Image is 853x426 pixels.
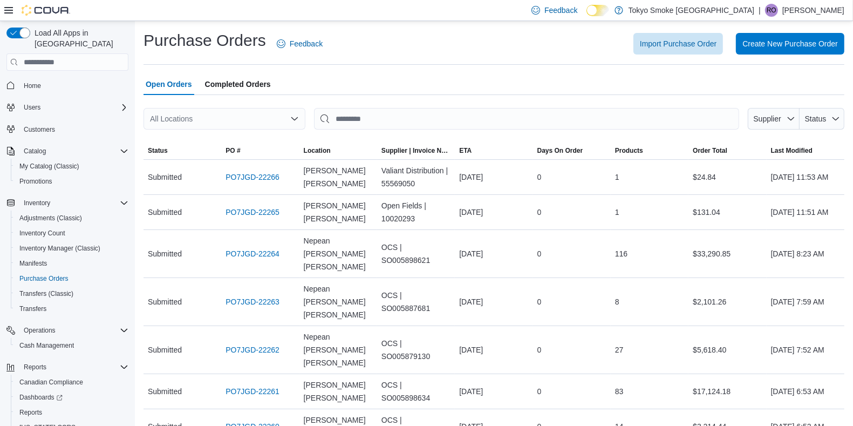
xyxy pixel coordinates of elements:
span: Adjustments (Classic) [19,214,82,222]
div: Raina Olson [765,4,778,17]
button: Home [2,77,133,93]
a: Promotions [15,175,57,188]
span: 1 [615,171,619,184]
button: Supplier [748,108,800,130]
a: Inventory Manager (Classic) [15,242,105,255]
a: Inventory Count [15,227,70,240]
span: Inventory Count [19,229,65,238]
button: Canadian Compliance [11,375,133,390]
button: Days On Order [533,142,611,159]
button: Operations [19,324,60,337]
div: [DATE] [455,166,533,188]
span: Dashboards [19,393,63,402]
button: Create New Purchase Order [736,33,844,55]
span: Inventory Count [15,227,128,240]
div: OCS | SO005898621 [377,236,455,271]
span: Inventory [24,199,50,207]
span: Reports [24,363,46,371]
button: Operations [2,323,133,338]
div: $5,618.40 [688,339,766,361]
span: Days On Order [537,146,583,155]
div: OCS | SO005879130 [377,333,455,367]
button: Cash Management [11,338,133,353]
button: Reports [2,360,133,375]
a: Transfers (Classic) [15,287,78,300]
span: Dashboards [15,391,128,404]
span: Import Purchase Order [640,38,716,49]
button: Status [144,142,221,159]
a: Cash Management [15,339,78,352]
h1: Purchase Orders [144,30,266,51]
span: [PERSON_NAME] [PERSON_NAME] [304,199,373,225]
span: Status [148,146,168,155]
div: [DATE] 7:52 AM [767,339,844,361]
span: Home [24,82,41,90]
span: Submitted [148,343,182,356]
button: Reports [11,405,133,420]
span: Purchase Orders [15,272,128,285]
span: Order Total [693,146,727,155]
span: Users [19,101,128,114]
span: Operations [19,324,128,337]
span: PO # [226,146,240,155]
a: Home [19,79,45,92]
div: $24.84 [688,166,766,188]
span: Supplier [754,114,781,123]
button: Adjustments (Classic) [11,211,133,226]
div: [DATE] [455,291,533,313]
span: Submitted [148,295,182,308]
button: Transfers [11,301,133,316]
span: Users [24,103,40,112]
span: Location [304,146,331,155]
span: 0 [537,247,542,260]
button: Open list of options [290,114,299,123]
button: Manifests [11,256,133,271]
span: My Catalog (Classic) [19,162,79,171]
button: Catalog [2,144,133,159]
a: PO7JGD-22262 [226,343,279,356]
span: Submitted [148,385,182,398]
div: OCS | SO005898634 [377,374,455,409]
span: Nepean [PERSON_NAME] [PERSON_NAME] [304,330,373,369]
button: Order Total [688,142,766,159]
div: [DATE] 8:23 AM [767,243,844,265]
span: Manifests [19,259,47,268]
span: Inventory Manager (Classic) [15,242,128,255]
span: Open Orders [146,73,192,95]
button: Inventory Manager (Classic) [11,241,133,256]
a: PO7JGD-22264 [226,247,279,260]
span: 83 [615,385,624,398]
div: [DATE] 11:53 AM [767,166,844,188]
div: [DATE] 6:53 AM [767,381,844,402]
a: PO7JGD-22263 [226,295,279,308]
div: $131.04 [688,201,766,223]
span: 0 [537,295,542,308]
span: Adjustments (Classic) [15,212,128,225]
span: RO [767,4,776,17]
span: Create New Purchase Order [742,38,838,49]
span: Customers [24,125,55,134]
span: Nepean [PERSON_NAME] [PERSON_NAME] [304,282,373,321]
a: Manifests [15,257,51,270]
a: My Catalog (Classic) [15,160,84,173]
button: ETA [455,142,533,159]
p: Tokyo Smoke [GEOGRAPHIC_DATA] [629,4,755,17]
p: | [759,4,761,17]
span: Canadian Compliance [15,376,128,389]
span: Reports [19,361,128,374]
button: Customers [2,121,133,137]
span: Cash Management [19,341,74,350]
span: Reports [19,408,42,417]
span: Inventory [19,197,128,209]
span: Catalog [19,145,128,158]
span: Load All Apps in [GEOGRAPHIC_DATA] [30,28,128,49]
div: Valiant Distribution | 55569050 [377,160,455,194]
span: Last Modified [771,146,813,155]
button: Inventory [2,195,133,211]
span: Manifests [15,257,128,270]
span: 8 [615,295,619,308]
span: 27 [615,343,624,356]
button: Inventory Count [11,226,133,241]
button: Users [2,100,133,115]
span: Nepean [PERSON_NAME] [PERSON_NAME] [304,234,373,273]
